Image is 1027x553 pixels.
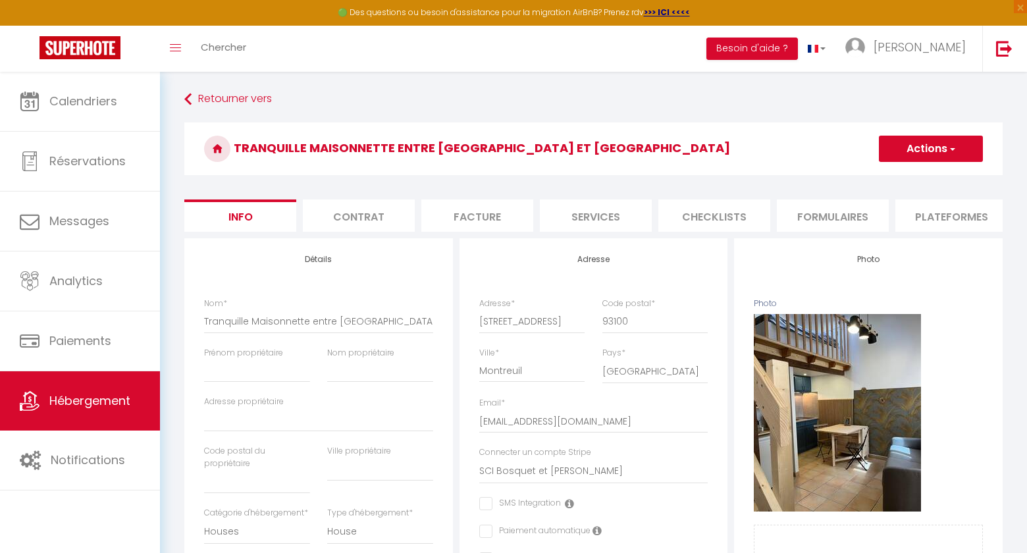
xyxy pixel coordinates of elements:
[644,7,690,18] a: >>> ICI <<<<
[845,38,865,57] img: ...
[39,36,120,59] img: Super Booking
[201,40,246,54] span: Chercher
[204,507,308,519] label: Catégorie d'hébergement
[835,26,982,72] a: ... [PERSON_NAME]
[204,445,310,470] label: Code postal du propriétaire
[204,347,283,359] label: Prénom propriétaire
[49,93,117,109] span: Calendriers
[184,88,1003,111] a: Retourner vers
[996,40,1013,57] img: logout
[479,347,499,359] label: Ville
[602,298,655,310] label: Code postal
[327,347,394,359] label: Nom propriétaire
[49,332,111,349] span: Paiements
[327,445,391,458] label: Ville propriétaire
[204,396,284,408] label: Adresse propriétaire
[49,153,126,169] span: Réservations
[658,199,770,232] li: Checklists
[777,199,889,232] li: Formulaires
[879,136,983,162] button: Actions
[754,298,777,310] label: Photo
[327,507,413,519] label: Type d'hébergement
[204,255,433,264] h4: Détails
[421,199,533,232] li: Facture
[479,397,505,409] label: Email
[540,199,652,232] li: Services
[479,255,708,264] h4: Adresse
[184,199,296,232] li: Info
[191,26,256,72] a: Chercher
[184,122,1003,175] h3: Tranquille Maisonnette entre [GEOGRAPHIC_DATA] et [GEOGRAPHIC_DATA]
[303,199,415,232] li: Contrat
[602,347,625,359] label: Pays
[874,39,966,55] span: [PERSON_NAME]
[51,452,125,468] span: Notifications
[706,38,798,60] button: Besoin d'aide ?
[49,273,103,289] span: Analytics
[479,298,515,310] label: Adresse
[479,446,591,459] label: Connecter un compte Stripe
[492,525,591,539] label: Paiement automatique
[895,199,1007,232] li: Plateformes
[754,255,983,264] h4: Photo
[49,213,109,229] span: Messages
[49,392,130,409] span: Hébergement
[204,298,227,310] label: Nom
